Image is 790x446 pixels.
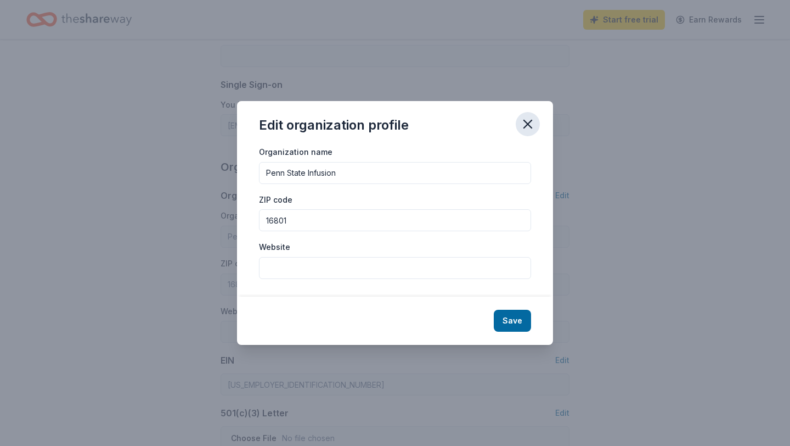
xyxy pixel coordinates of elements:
button: Save [494,310,531,332]
div: Edit organization profile [259,116,409,134]
input: 12345 (U.S. only) [259,209,531,231]
label: Organization name [259,147,332,158]
label: ZIP code [259,194,292,205]
label: Website [259,242,290,253]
